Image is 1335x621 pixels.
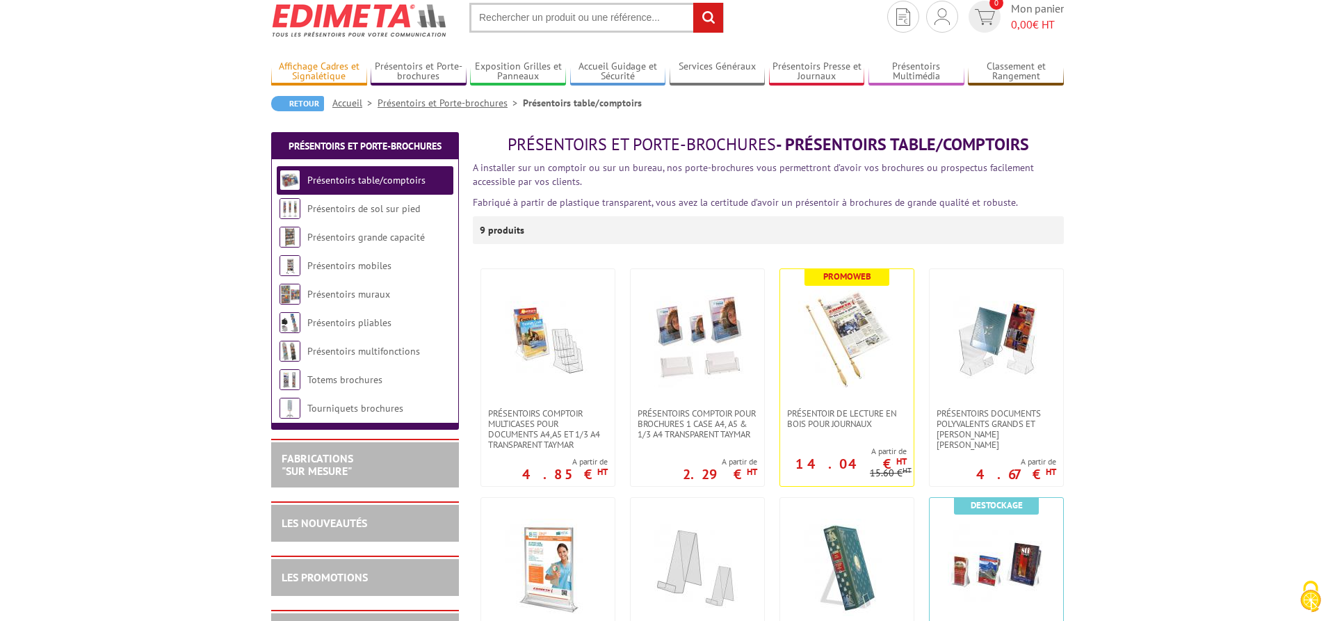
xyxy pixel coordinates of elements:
[971,499,1023,511] b: Destockage
[1293,579,1328,614] img: Cookies (fenêtre modale)
[649,290,746,387] img: PRÉSENTOIRS COMPTOIR POUR BROCHURES 1 CASE A4, A5 & 1/3 A4 TRANSPARENT taymar
[976,470,1056,478] p: 4.67 €
[378,97,523,109] a: Présentoirs et Porte-brochures
[670,61,766,83] a: Services Généraux
[470,61,566,83] a: Exposition Grilles et Panneaux
[1011,17,1033,31] span: 0,00
[780,408,914,429] a: Présentoir de lecture en bois pour journaux
[649,519,746,616] img: CHEVALETS SUPPORT DOCUMENTS À POSER
[307,259,391,272] a: Présentoirs mobiles
[307,231,425,243] a: Présentoirs grande capacité
[523,96,642,110] li: Présentoirs table/comptoirs
[1011,17,1064,33] span: € HT
[473,136,1064,154] h1: - Présentoirs table/comptoirs
[570,61,666,83] a: Accueil Guidage et Sécurité
[638,408,757,439] span: PRÉSENTOIRS COMPTOIR POUR BROCHURES 1 CASE A4, A5 & 1/3 A4 TRANSPARENT taymar
[631,408,764,439] a: PRÉSENTOIRS COMPTOIR POUR BROCHURES 1 CASE A4, A5 & 1/3 A4 TRANSPARENT taymar
[896,8,910,26] img: devis rapide
[769,61,865,83] a: Présentoirs Presse et Journaux
[289,140,442,152] a: Présentoirs et Porte-brochures
[597,466,608,478] sup: HT
[795,460,907,468] p: 14.04 €
[488,408,608,450] span: Présentoirs comptoir multicases POUR DOCUMENTS A4,A5 ET 1/3 A4 TRANSPARENT TAYMAR
[280,398,300,419] img: Tourniquets brochures
[280,198,300,219] img: Présentoirs de sol sur pied
[896,455,907,467] sup: HT
[975,9,995,25] img: devis rapide
[948,519,1045,616] img: Présentoirs comptoirs ou muraux 1 case Transparents
[903,465,912,475] sup: HT
[481,408,615,450] a: Présentoirs comptoir multicases POUR DOCUMENTS A4,A5 ET 1/3 A4 TRANSPARENT TAYMAR
[332,97,378,109] a: Accueil
[280,170,300,191] img: Présentoirs table/comptoirs
[976,456,1056,467] span: A partir de
[522,470,608,478] p: 4.85 €
[965,1,1064,33] a: devis rapide 0 Mon panier 0,00€ HT
[271,61,367,83] a: Affichage Cadres et Signalétique
[280,255,300,276] img: Présentoirs mobiles
[870,468,912,478] p: 15.60 €
[282,516,367,530] a: LES NOUVEAUTÉS
[307,288,390,300] a: Présentoirs muraux
[693,3,723,33] input: rechercher
[307,345,420,357] a: Présentoirs multifonctions
[683,456,757,467] span: A partir de
[371,61,467,83] a: Présentoirs et Porte-brochures
[780,446,907,457] span: A partir de
[1046,466,1056,478] sup: HT
[787,408,907,429] span: Présentoir de lecture en bois pour journaux
[823,271,871,282] b: Promoweb
[868,61,964,83] a: Présentoirs Multimédia
[280,312,300,333] img: Présentoirs pliables
[473,196,1018,209] font: Fabriqué à partir de plastique transparent, vous avez la certitude d’avoir un présentoir à brochu...
[499,519,597,616] img: PRÉSENTOIRS DE COMPTOIR DOUBLE FACE FORMATS A4,A5,A6 TRANSPARENT
[522,456,608,467] span: A partir de
[282,451,353,478] a: FABRICATIONS"Sur Mesure"
[280,341,300,362] img: Présentoirs multifonctions
[683,470,757,478] p: 2.29 €
[499,290,597,387] img: Présentoirs comptoir multicases POUR DOCUMENTS A4,A5 ET 1/3 A4 TRANSPARENT TAYMAR
[747,466,757,478] sup: HT
[307,402,403,414] a: Tourniquets brochures
[948,290,1045,387] img: Présentoirs Documents Polyvalents Grands et Petits Modèles
[508,134,776,155] span: Présentoirs et Porte-brochures
[280,369,300,390] img: Totems brochures
[307,174,426,186] a: Présentoirs table/comptoirs
[934,8,950,25] img: devis rapide
[798,290,896,387] img: Présentoir de lecture en bois pour journaux
[1286,574,1335,621] button: Cookies (fenêtre modale)
[968,61,1064,83] a: Classement et Rangement
[307,373,382,386] a: Totems brochures
[798,519,896,616] img: CHEVALETS SUPPORT DE LIVRE, ÉPAISSEUR RÉGLABLE À POSER
[271,96,324,111] a: Retour
[480,216,532,244] p: 9 produits
[282,570,368,584] a: LES PROMOTIONS
[937,408,1056,450] span: Présentoirs Documents Polyvalents Grands et [PERSON_NAME] [PERSON_NAME]
[1011,1,1064,33] span: Mon panier
[307,202,420,215] a: Présentoirs de sol sur pied
[307,316,391,329] a: Présentoirs pliables
[469,3,724,33] input: Rechercher un produit ou une référence...
[280,227,300,248] img: Présentoirs grande capacité
[930,408,1063,450] a: Présentoirs Documents Polyvalents Grands et [PERSON_NAME] [PERSON_NAME]
[473,161,1034,188] font: A installer sur un comptoir ou sur un bureau, nos porte-brochures vous permettront d’avoir vos br...
[280,284,300,305] img: Présentoirs muraux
